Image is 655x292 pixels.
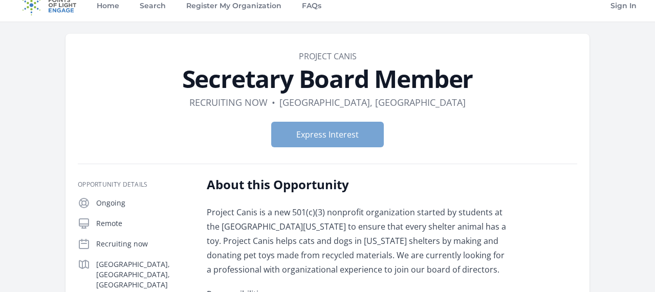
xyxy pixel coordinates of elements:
p: Ongoing [96,198,190,208]
div: • [272,95,275,109]
h3: Opportunity Details [78,181,190,189]
p: Project Canis is a new 501(c)(3) nonprofit organization started by students at the [GEOGRAPHIC_DA... [207,205,506,277]
dd: Recruiting now [189,95,268,109]
p: Recruiting now [96,239,190,249]
p: [GEOGRAPHIC_DATA], [GEOGRAPHIC_DATA], [GEOGRAPHIC_DATA] [96,259,190,290]
h2: About this Opportunity [207,176,506,193]
h1: Secretary Board Member [78,66,577,91]
p: Remote [96,218,190,229]
button: Express Interest [271,122,384,147]
a: Project Canis [299,51,357,62]
dd: [GEOGRAPHIC_DATA], [GEOGRAPHIC_DATA] [279,95,466,109]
